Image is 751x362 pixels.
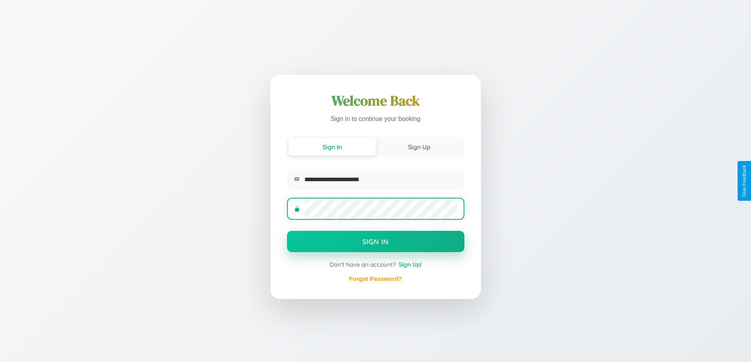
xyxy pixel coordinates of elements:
span: Sign Up! [399,261,422,268]
p: Sign in to continue your booking [287,113,464,125]
div: Give Feedback [742,165,747,197]
button: Sign In [289,138,376,156]
a: Forgot Password? [349,275,402,282]
button: Sign Up [376,138,463,156]
button: Sign In [287,231,464,252]
h1: Welcome Back [287,91,464,110]
div: Don't have an account? [287,261,464,268]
